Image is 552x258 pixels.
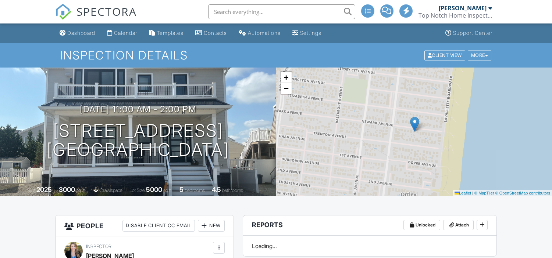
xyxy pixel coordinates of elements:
[57,26,98,40] a: Dashboard
[60,49,492,62] h1: Inspection Details
[76,4,137,19] span: SPECTORA
[289,26,324,40] a: Settings
[236,26,284,40] a: Automations (Advanced)
[284,73,288,82] span: +
[100,188,122,193] span: crawlspace
[453,30,492,36] div: Support Center
[157,30,184,36] div: Templates
[179,186,184,193] div: 5
[80,104,196,114] h3: [DATE] 11:00 am - 2:00 pm
[424,50,465,60] div: Client View
[281,83,292,94] a: Zoom out
[36,186,52,193] div: 2025
[146,26,186,40] a: Templates
[27,188,35,193] span: Built
[163,188,172,193] span: sq.ft.
[410,117,419,132] img: Marker
[198,220,225,232] div: New
[185,188,205,193] span: bedrooms
[281,72,292,83] a: Zoom in
[55,4,71,20] img: The Best Home Inspection Software - Spectora
[472,191,473,195] span: |
[222,188,243,193] span: bathrooms
[204,30,227,36] div: Contacts
[122,220,195,232] div: Disable Client CC Email
[59,186,75,193] div: 3000
[76,188,86,193] span: sq. ft.
[424,52,467,58] a: Client View
[129,188,145,193] span: Lot Size
[67,30,95,36] div: Dashboard
[146,186,162,193] div: 5000
[468,50,492,60] div: More
[455,191,471,195] a: Leaflet
[419,12,492,19] div: Top Notch Home Inspection
[56,215,234,236] h3: People
[208,4,355,19] input: Search everything...
[495,191,550,195] a: © OpenStreetMap contributors
[47,121,229,160] h1: [STREET_ADDRESS] [GEOGRAPHIC_DATA]
[86,244,111,249] span: Inspector
[212,186,221,193] div: 4.5
[55,10,137,25] a: SPECTORA
[104,26,140,40] a: Calendar
[114,30,137,36] div: Calendar
[192,26,230,40] a: Contacts
[439,4,487,12] div: [PERSON_NAME]
[300,30,321,36] div: Settings
[442,26,495,40] a: Support Center
[474,191,494,195] a: © MapTiler
[248,30,281,36] div: Automations
[284,84,288,93] span: −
